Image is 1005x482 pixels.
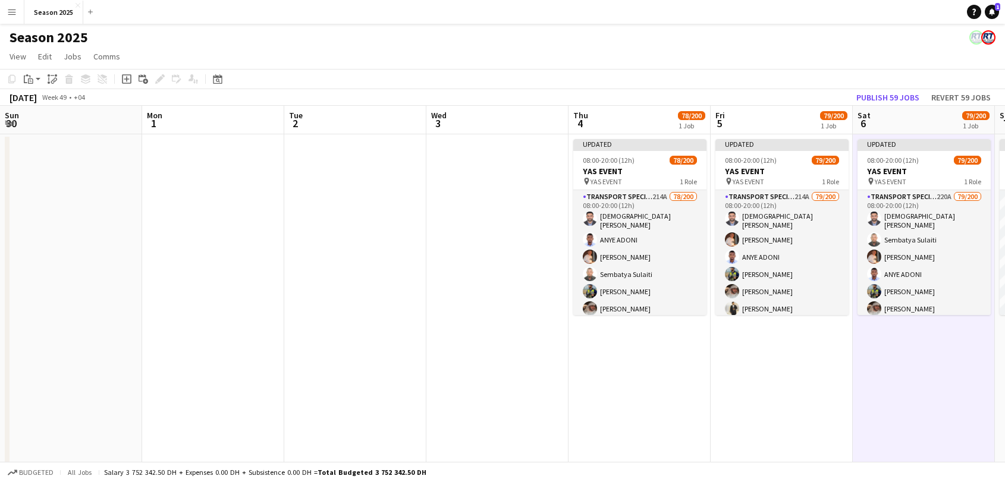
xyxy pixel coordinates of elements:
[89,49,125,64] a: Comms
[74,93,85,102] div: +04
[820,111,847,120] span: 79/200
[670,156,697,165] span: 78/200
[573,139,706,315] app-job-card: Updated08:00-20:00 (12h)78/200YAS EVENT YAS EVENT1 RoleTransport Specialists214A78/20008:00-20:00...
[287,116,303,130] span: 2
[573,166,706,177] h3: YAS EVENT
[715,139,849,315] app-job-card: Updated08:00-20:00 (12h)79/200YAS EVENT YAS EVENT1 RoleTransport Specialists214A79/20008:00-20:00...
[680,177,697,186] span: 1 Role
[38,51,52,62] span: Edit
[10,92,37,103] div: [DATE]
[318,468,426,477] span: Total Budgeted 3 752 342.50 DH
[867,156,919,165] span: 08:00-20:00 (12h)
[812,156,839,165] span: 79/200
[64,51,81,62] span: Jobs
[715,139,849,149] div: Updated
[714,116,725,130] span: 5
[858,166,991,177] h3: YAS EVENT
[678,111,705,120] span: 78/200
[104,468,426,477] div: Salary 3 752 342.50 DH + Expenses 0.00 DH + Subsistence 0.00 DH =
[733,177,764,186] span: YAS EVENT
[39,93,69,102] span: Week 49
[3,116,19,130] span: 30
[24,1,83,24] button: Season 2025
[858,110,871,121] span: Sat
[964,177,981,186] span: 1 Role
[856,116,871,130] span: 6
[19,468,54,477] span: Budgeted
[852,90,924,105] button: Publish 59 jobs
[715,166,849,177] h3: YAS EVENT
[93,51,120,62] span: Comms
[821,121,847,130] div: 1 Job
[583,156,635,165] span: 08:00-20:00 (12h)
[431,110,447,121] span: Wed
[429,116,447,130] span: 3
[927,90,995,105] button: Revert 59 jobs
[59,49,86,64] a: Jobs
[145,116,162,130] span: 1
[875,177,906,186] span: YAS EVENT
[6,466,55,479] button: Budgeted
[573,139,706,149] div: Updated
[33,49,56,64] a: Edit
[571,116,588,130] span: 4
[822,177,839,186] span: 1 Role
[10,51,26,62] span: View
[858,139,991,149] div: Updated
[985,5,999,19] a: 1
[725,156,777,165] span: 08:00-20:00 (12h)
[5,110,19,121] span: Sun
[289,110,303,121] span: Tue
[954,156,981,165] span: 79/200
[969,30,984,45] app-user-avatar: ROAD TRANSIT
[981,30,995,45] app-user-avatar: ROAD TRANSIT
[679,121,705,130] div: 1 Job
[995,3,1000,11] span: 1
[963,121,989,130] div: 1 Job
[962,111,990,120] span: 79/200
[147,110,162,121] span: Mon
[858,139,991,315] app-job-card: Updated08:00-20:00 (12h)79/200YAS EVENT YAS EVENT1 RoleTransport Specialists220A79/20008:00-20:00...
[10,29,88,46] h1: Season 2025
[591,177,622,186] span: YAS EVENT
[65,468,94,477] span: All jobs
[5,49,31,64] a: View
[715,110,725,121] span: Fri
[573,110,588,121] span: Thu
